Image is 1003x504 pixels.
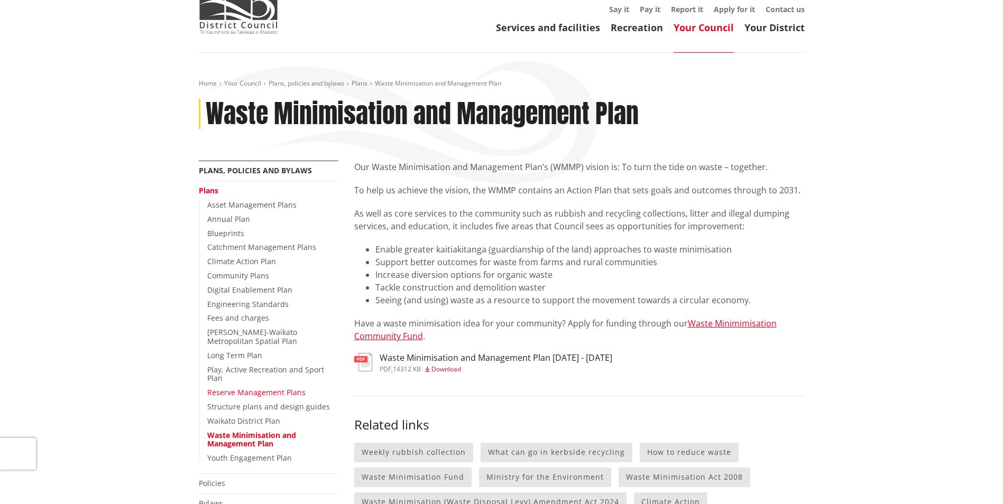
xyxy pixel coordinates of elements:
a: Plans, policies and bylaws [269,79,344,88]
img: document-pdf.svg [354,353,372,371]
a: What can go in kerbside recycling [481,443,632,462]
a: Annual Plan [207,214,250,224]
li: Seeing (and using) waste as a resource to support the movement towards a circular economy. [375,294,805,306]
a: Climate Action Plan [207,256,276,266]
a: Pay it [640,4,660,14]
a: Your Council [674,21,734,34]
li: Increase diversion options for organic waste [375,268,805,281]
a: Waste Minimisation and Management Plan [207,430,296,449]
a: Services and facilities [496,21,600,34]
a: Waste Minimimisation Community Fund [354,318,777,342]
iframe: Messenger Launcher [954,460,992,498]
a: Structure plans and design guides [207,402,330,412]
a: Your Council [224,79,261,88]
span: pdf [380,365,391,374]
a: Play, Active Recreation and Sport Plan [207,365,324,384]
a: Community Plans [207,270,269,281]
a: Plans, policies and bylaws [199,165,312,175]
span: Waste Minimisation and Management Plan [375,79,501,88]
a: Waikato District Plan [207,416,280,426]
p: To help us achieve the vision, the WMMP contains an Action Plan that sets goals and outcomes thro... [354,184,805,197]
a: Fees and charges [207,313,269,323]
h3: Related links [354,396,805,433]
a: Waste Minimisation and Management Plan [DATE] - [DATE] pdf,14312 KB Download [354,353,612,372]
a: Say it [609,4,629,14]
a: How to reduce waste [640,443,739,462]
nav: breadcrumb [199,79,805,88]
a: Policies [199,478,225,488]
a: Apply for it [714,4,755,14]
a: Waste Minimisation Fund [354,468,472,487]
a: Recreation [611,21,663,34]
li: Enable greater kaitiakitanga (guardianship of the land) approaches to waste minimisation [375,243,805,256]
a: [PERSON_NAME]-Waikato Metropolitan Spatial Plan [207,327,297,346]
a: Home [199,79,217,88]
a: Ministry for the Environment [479,468,611,487]
a: Long Term Plan [207,350,262,360]
a: Asset Management Plans [207,200,297,210]
a: Youth Engagement Plan [207,453,292,463]
p: Have a waste minimisation idea for your community? Apply for funding through our . [354,317,805,342]
a: Plans [352,79,367,88]
li: Support better outcomes for waste from farms and rural communities [375,256,805,268]
p: Our Waste Minimisation and Management Plan’s (WMMP) vision is: To turn the tide on waste – together. [354,161,805,173]
a: Engineering Standards [207,299,289,309]
a: Report it [671,4,703,14]
h1: Waste Minimisation and Management Plan [206,99,639,129]
span: 14312 KB [393,365,421,374]
p: As well as core services to the community such as rubbish and recycling collections, litter and i... [354,207,805,232]
a: Digital Enablement Plan [207,285,292,295]
a: Your District [744,21,805,34]
div: , [380,366,612,372]
a: Contact us [766,4,805,14]
a: Reserve Management Plans [207,387,306,397]
h3: Waste Minimisation and Management Plan [DATE] - [DATE] [380,353,612,363]
a: Plans [199,185,218,195]
li: Tackle construction and demolition waster [375,281,805,294]
span: Download [431,365,461,374]
a: Catchment Management Plans [207,242,316,252]
a: Blueprints [207,228,244,238]
a: Weekly rubbish collection [354,443,473,462]
a: Waste Minimisation Act 2008 [619,468,750,487]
